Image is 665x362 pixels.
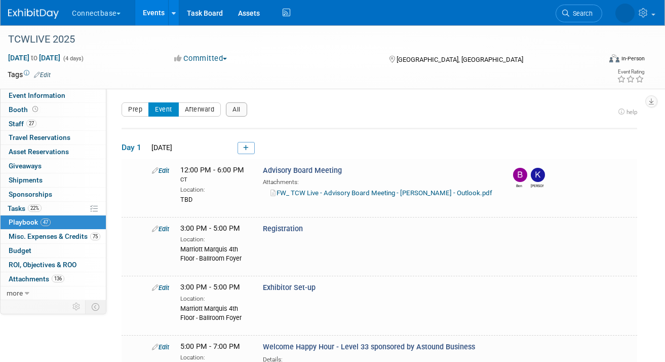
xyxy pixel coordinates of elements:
[9,246,31,255] span: Budget
[180,166,248,184] span: 12:00 PM - 6:00 PM
[1,215,106,229] a: Playbook47
[513,168,527,182] img: Ben Edmond
[263,166,342,175] span: Advisory Board Meeting
[9,91,65,99] span: Event Information
[263,176,495,187] div: Attachments:
[534,10,558,17] span: Search
[1,230,106,243] a: Misc. Expenses & Credits75
[397,56,523,63] span: [GEOGRAPHIC_DATA], [GEOGRAPHIC_DATA]
[180,234,248,244] div: Location:
[180,176,248,184] div: CT
[9,275,64,283] span: Attachments
[5,30,591,49] div: TCWLIVE 2025
[226,102,247,117] button: All
[180,283,240,292] span: 3:00 PM - 5:00 PM
[1,258,106,272] a: ROI, Objectives & ROO
[152,284,169,292] a: Edit
[9,176,43,184] span: Shipments
[609,54,619,62] img: Format-Inperson.png
[9,120,36,128] span: Staff
[263,283,316,292] span: Exhibitor Set-up
[1,202,106,215] a: Tasks22%
[513,182,526,189] div: Ben Edmond
[263,343,475,351] span: Welcome Happy Hour - Level 33 sponsored by Astound Business
[122,102,149,117] button: Prep
[1,117,106,131] a: Staff27
[41,219,51,226] span: 47
[180,184,248,194] div: Location:
[30,105,40,113] span: Booth not reserved yet
[1,145,106,159] a: Asset Reservations
[263,225,303,233] span: Registration
[1,103,106,117] a: Booth
[180,352,248,362] div: Location:
[8,69,51,80] td: Tags
[180,244,248,263] div: Marriott Marquis 4th Floor - Ballroom Foyer
[26,120,36,127] span: 27
[86,300,106,313] td: Toggle Event Tabs
[1,188,106,201] a: Sponsorships
[68,300,86,313] td: Personalize Event Tab Strip
[9,105,40,114] span: Booth
[171,53,231,64] button: Committed
[180,224,240,233] span: 3:00 PM - 5:00 PM
[1,272,106,286] a: Attachments136
[270,189,492,197] a: FW_ TCW Live - Advisory Board Meeting - [PERSON_NAME] - Outlook.pdf
[148,102,179,117] button: Event
[7,289,23,297] span: more
[8,53,61,62] span: [DATE] [DATE]
[180,303,248,322] div: Marriott Marquis 4th Floor - Ballroom Foyer
[8,9,59,19] img: ExhibitDay
[1,244,106,258] a: Budget
[580,6,635,17] img: Melissa Frank
[52,275,64,282] span: 136
[617,69,644,75] div: Event Rating
[122,142,147,153] span: Day 1
[521,5,567,22] a: Search
[531,168,545,182] img: Kristin Bremberg
[148,143,172,152] span: [DATE]
[180,342,240,351] span: 5:00 PM - 7:00 PM
[152,225,169,233] a: Edit
[1,131,106,144] a: Travel Reservations
[8,204,42,212] span: Tasks
[551,53,645,68] div: Event Format
[152,167,169,174] a: Edit
[627,108,637,116] span: help
[9,218,51,226] span: Playbook
[1,159,106,173] a: Giveaways
[9,232,100,240] span: Misc. Expenses & Credits
[90,233,100,240] span: 75
[180,293,248,303] div: Location:
[9,190,52,198] span: Sponsorships
[28,204,42,212] span: 22%
[9,261,76,269] span: ROI, Objectives & ROO
[29,54,39,62] span: to
[621,55,645,62] div: In-Person
[9,148,69,156] span: Asset Reservations
[62,55,84,62] span: (4 days)
[178,102,221,117] button: Afterward
[9,162,42,170] span: Giveaways
[1,286,106,300] a: more
[152,343,169,351] a: Edit
[9,133,70,141] span: Travel Reservations
[531,182,543,189] div: Kristin Bremberg
[34,71,51,79] a: Edit
[180,194,248,204] div: TBD
[1,173,106,187] a: Shipments
[1,89,106,102] a: Event Information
